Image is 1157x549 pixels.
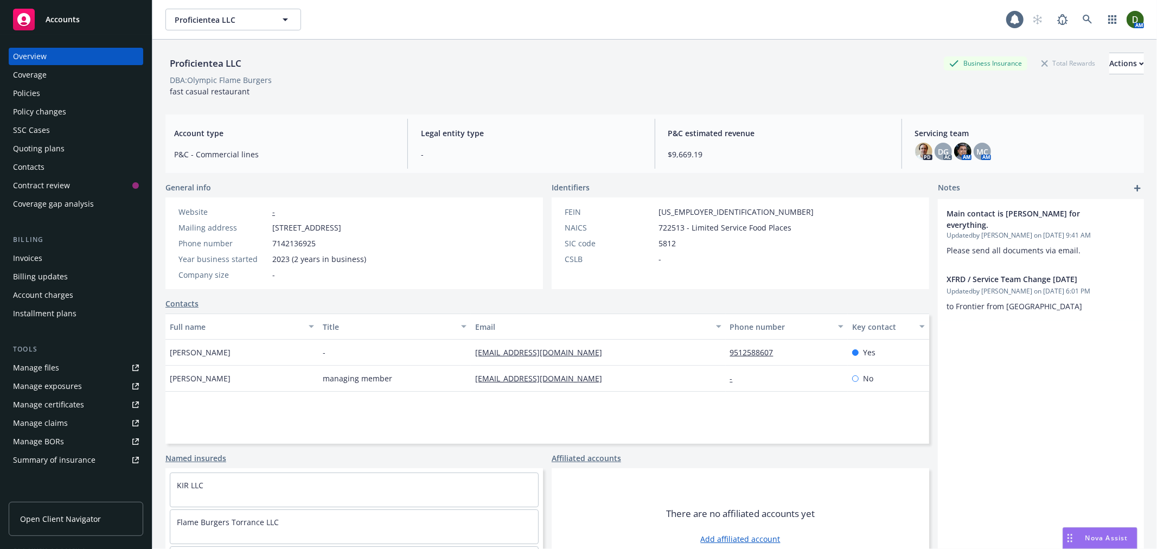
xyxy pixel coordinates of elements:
[565,238,654,249] div: SIC code
[13,103,66,120] div: Policy changes
[9,305,143,322] a: Installment plans
[659,222,791,233] span: 722513 - Limited Service Food Places
[1127,11,1144,28] img: photo
[323,373,392,384] span: managing member
[170,74,272,86] div: DBA: Olympic Flame Burgers
[318,314,471,340] button: Title
[938,146,949,157] span: DG
[13,396,84,413] div: Manage certificates
[1077,9,1098,30] a: Search
[323,321,455,333] div: Title
[323,347,325,358] span: -
[565,206,654,218] div: FEIN
[272,207,275,217] a: -
[666,507,815,520] span: There are no affiliated accounts yet
[13,250,42,267] div: Invoices
[9,158,143,176] a: Contacts
[13,414,68,432] div: Manage claims
[9,234,143,245] div: Billing
[178,222,268,233] div: Mailing address
[165,314,318,340] button: Full name
[9,4,143,35] a: Accounts
[9,378,143,395] span: Manage exposures
[13,305,76,322] div: Installment plans
[272,222,341,233] span: [STREET_ADDRESS]
[1063,527,1137,549] button: Nova Assist
[421,127,641,139] span: Legal entity type
[13,122,50,139] div: SSC Cases
[954,143,971,160] img: photo
[13,378,82,395] div: Manage exposures
[272,238,316,249] span: 7142136925
[165,182,211,193] span: General info
[9,48,143,65] a: Overview
[1085,533,1128,542] span: Nova Assist
[659,253,661,265] span: -
[1052,9,1073,30] a: Report a Bug
[701,533,781,545] a: Add affiliated account
[1131,182,1144,195] a: add
[915,143,932,160] img: photo
[947,286,1135,296] span: Updated by [PERSON_NAME] on [DATE] 6:01 PM
[174,149,394,160] span: P&C - Commercial lines
[9,103,143,120] a: Policy changes
[938,182,960,195] span: Notes
[9,140,143,157] a: Quoting plans
[730,373,741,384] a: -
[1102,9,1123,30] a: Switch app
[13,359,59,376] div: Manage files
[659,238,676,249] span: 5812
[13,195,94,213] div: Coverage gap analysis
[13,451,95,469] div: Summary of insurance
[947,231,1135,240] span: Updated by [PERSON_NAME] on [DATE] 9:41 AM
[46,15,80,24] span: Accounts
[170,86,250,97] span: fast casual restaurant
[730,347,782,358] a: 9512588607
[1027,9,1049,30] a: Start snowing
[13,140,65,157] div: Quoting plans
[475,373,611,384] a: [EMAIL_ADDRESS][DOMAIN_NAME]
[565,253,654,265] div: CSLB
[9,177,143,194] a: Contract review
[272,269,275,280] span: -
[565,222,654,233] div: NAICS
[9,490,143,501] div: Analytics hub
[272,253,366,265] span: 2023 (2 years in business)
[178,269,268,280] div: Company size
[165,9,301,30] button: Proficientea LLC
[552,452,621,464] a: Affiliated accounts
[9,250,143,267] a: Invoices
[726,314,848,340] button: Phone number
[13,48,47,65] div: Overview
[9,85,143,102] a: Policies
[668,149,888,160] span: $9,669.19
[174,127,394,139] span: Account type
[13,158,44,176] div: Contacts
[13,433,64,450] div: Manage BORs
[947,208,1107,231] span: Main contact is [PERSON_NAME] for everything.
[177,517,279,527] a: Flame Burgers Torrance LLC
[170,347,231,358] span: [PERSON_NAME]
[976,146,988,157] span: MC
[13,286,73,304] div: Account charges
[13,85,40,102] div: Policies
[1036,56,1101,70] div: Total Rewards
[1109,53,1144,74] button: Actions
[13,66,47,84] div: Coverage
[730,321,832,333] div: Phone number
[421,149,641,160] span: -
[944,56,1027,70] div: Business Insurance
[9,359,143,376] a: Manage files
[947,245,1081,256] span: Please send all documents via email.
[9,122,143,139] a: SSC Cases
[178,206,268,218] div: Website
[852,321,913,333] div: Key contact
[659,206,814,218] span: [US_EMPLOYER_IDENTIFICATION_NUMBER]
[938,265,1144,321] div: XFRD / Service Team Change [DATE]Updatedby [PERSON_NAME] on [DATE] 6:01 PMto Frontier from [GEOGR...
[9,66,143,84] a: Coverage
[863,373,873,384] span: No
[13,177,70,194] div: Contract review
[938,199,1144,265] div: Main contact is [PERSON_NAME] for everything.Updatedby [PERSON_NAME] on [DATE] 9:41 AMPlease send...
[947,273,1107,285] span: XFRD / Service Team Change [DATE]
